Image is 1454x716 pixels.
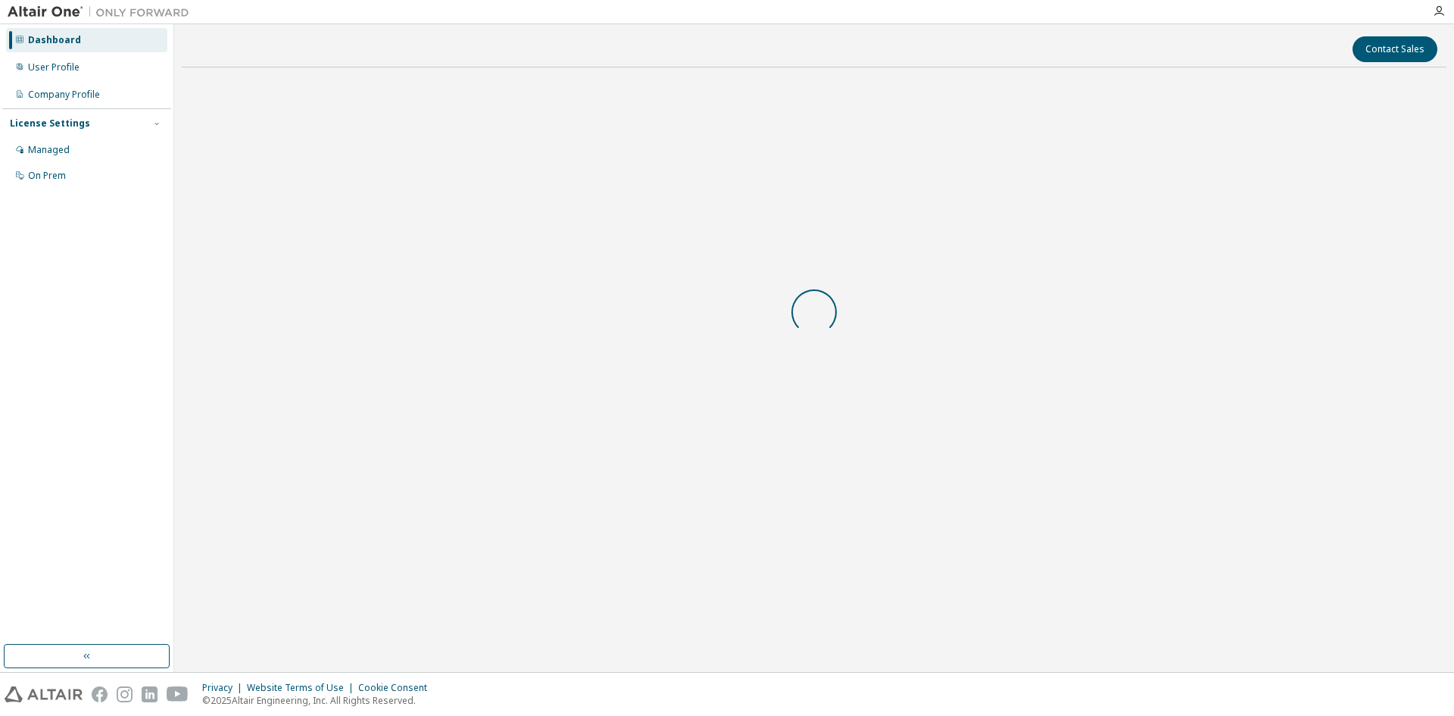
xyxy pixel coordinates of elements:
div: Website Terms of Use [247,682,358,694]
button: Contact Sales [1353,36,1437,62]
div: Managed [28,144,70,156]
img: facebook.svg [92,686,108,702]
img: altair_logo.svg [5,686,83,702]
div: User Profile [28,61,80,73]
div: License Settings [10,117,90,130]
div: On Prem [28,170,66,182]
img: instagram.svg [117,686,133,702]
img: Altair One [8,5,197,20]
div: Dashboard [28,34,81,46]
div: Cookie Consent [358,682,436,694]
img: youtube.svg [167,686,189,702]
img: linkedin.svg [142,686,158,702]
p: © 2025 Altair Engineering, Inc. All Rights Reserved. [202,694,436,707]
div: Privacy [202,682,247,694]
div: Company Profile [28,89,100,101]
